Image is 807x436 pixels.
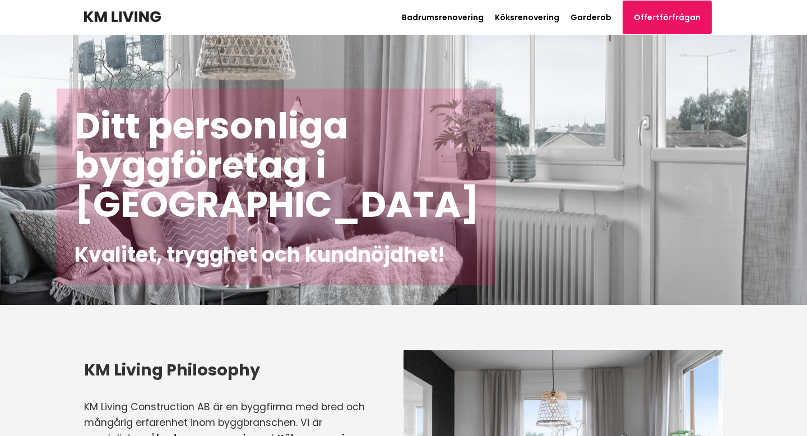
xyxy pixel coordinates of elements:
[84,359,375,381] h3: KM Living Philosophy
[75,242,478,267] h2: Kvalitet, trygghet och kundnöjdhet!
[623,1,712,34] a: Offertförfrågan
[402,12,484,23] a: Badrumsrenovering
[571,12,611,23] a: Garderob
[75,106,478,224] h1: Ditt personliga byggföretag i [GEOGRAPHIC_DATA]
[495,12,559,23] a: Köksrenovering
[84,11,161,22] img: KM Living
